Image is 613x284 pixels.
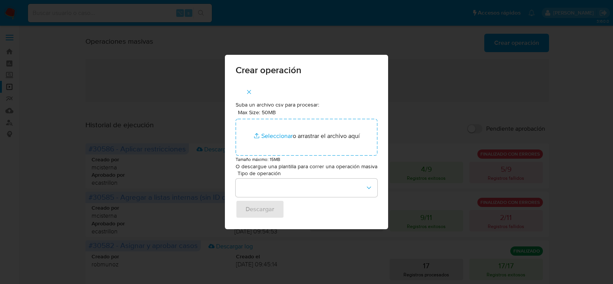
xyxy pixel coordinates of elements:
[238,109,276,116] label: Max Size: 50MB
[238,171,379,176] span: Tipo de operación
[236,156,280,163] small: Tamaño máximo: 15MB
[236,101,377,109] p: Suba un archivo csv para procesar:
[236,66,377,75] span: Crear operación
[236,163,377,171] p: O descargue una plantilla para correr una operación masiva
